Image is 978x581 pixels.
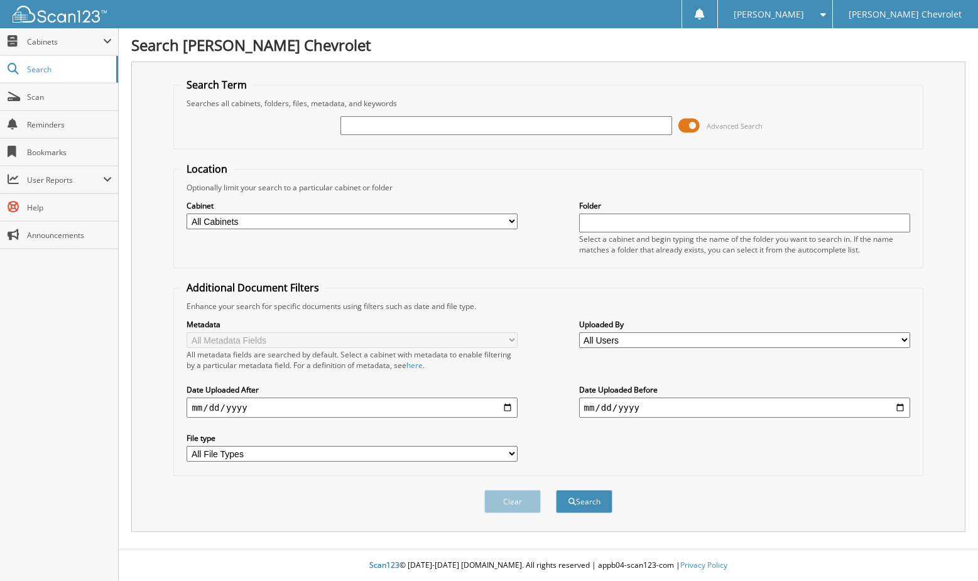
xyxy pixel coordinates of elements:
span: Scan [27,92,112,102]
legend: Additional Document Filters [180,281,325,295]
button: Clear [484,490,541,513]
span: [PERSON_NAME] [734,11,804,18]
div: Select a cabinet and begin typing the name of the folder you want to search in. If the name match... [579,234,910,255]
label: Cabinet [187,200,518,211]
a: here [406,360,423,371]
legend: Location [180,162,234,176]
label: Metadata [187,319,518,330]
span: [PERSON_NAME] Chevrolet [849,11,962,18]
span: User Reports [27,175,103,185]
label: Date Uploaded Before [579,384,910,395]
span: Bookmarks [27,147,112,158]
span: Cabinets [27,36,103,47]
h1: Search [PERSON_NAME] Chevrolet [131,35,965,55]
div: © [DATE]-[DATE] [DOMAIN_NAME]. All rights reserved | appb04-scan123-com | [119,550,978,581]
input: end [579,398,910,418]
button: Search [556,490,612,513]
span: Search [27,64,110,75]
label: File type [187,433,518,443]
span: Advanced Search [707,121,763,131]
div: All metadata fields are searched by default. Select a cabinet with metadata to enable filtering b... [187,349,518,371]
label: Folder [579,200,910,211]
span: Announcements [27,230,112,241]
legend: Search Term [180,78,253,92]
div: Optionally limit your search to a particular cabinet or folder [180,182,916,193]
img: scan123-logo-white.svg [13,6,107,23]
span: Help [27,202,112,213]
input: start [187,398,518,418]
div: Searches all cabinets, folders, files, metadata, and keywords [180,98,916,109]
span: Reminders [27,119,112,130]
a: Privacy Policy [680,560,727,570]
div: Enhance your search for specific documents using filters such as date and file type. [180,301,916,312]
label: Uploaded By [579,319,910,330]
span: Scan123 [369,560,399,570]
label: Date Uploaded After [187,384,518,395]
